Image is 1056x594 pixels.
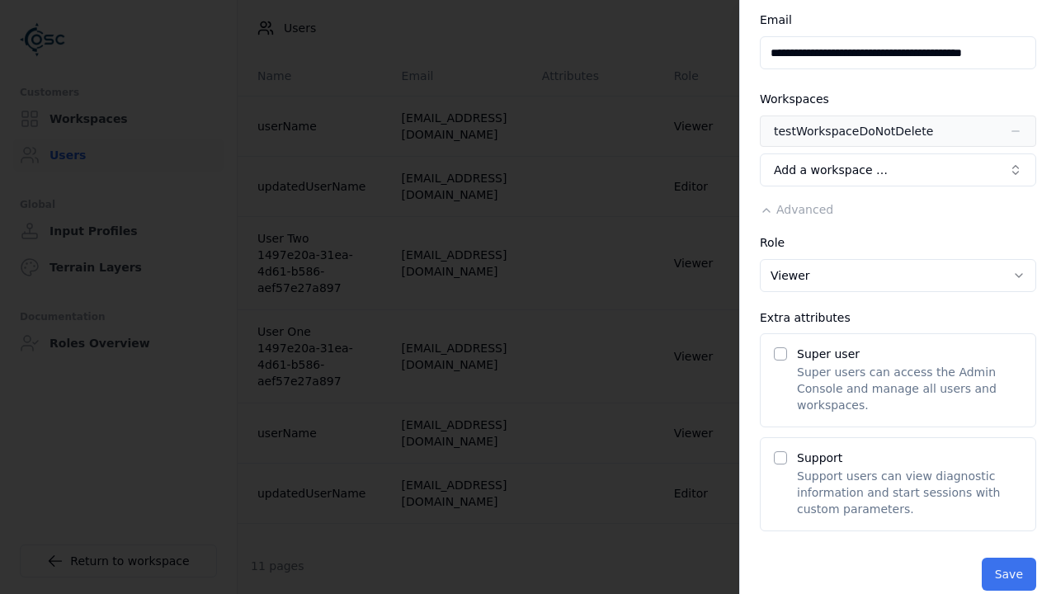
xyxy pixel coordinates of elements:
[760,201,833,218] button: Advanced
[982,558,1036,591] button: Save
[774,123,933,139] div: testWorkspaceDoNotDelete
[797,347,860,361] label: Super user
[760,13,792,26] label: Email
[774,162,888,178] span: Add a workspace …
[797,451,842,464] label: Support
[797,468,1022,517] p: Support users can view diagnostic information and start sessions with custom parameters.
[760,92,829,106] label: Workspaces
[797,364,1022,413] p: Super users can access the Admin Console and manage all users and workspaces.
[776,203,833,216] span: Advanced
[760,312,1036,323] div: Extra attributes
[760,236,785,249] label: Role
